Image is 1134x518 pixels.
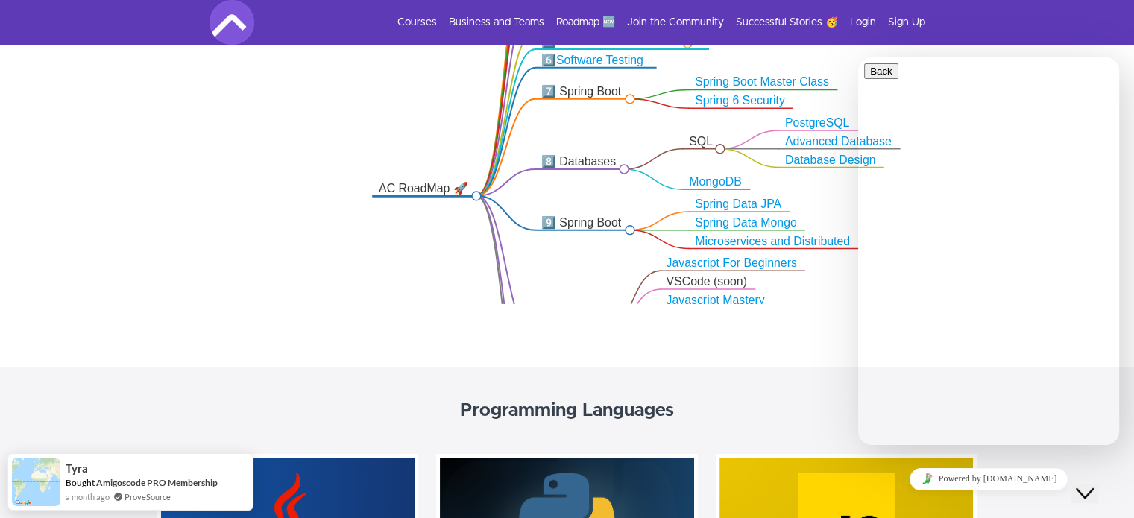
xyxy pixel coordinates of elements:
[460,402,674,420] strong: Programming Languages
[695,216,797,229] a: Spring Data Mongo
[556,15,615,30] a: Roadmap 🆕
[666,294,764,306] a: Javascript Mastery
[541,215,624,230] div: 9️⃣ Spring Boot
[66,490,110,503] span: a month ago
[627,15,724,30] a: Join the Community
[785,135,892,148] a: Advanced Database
[666,256,796,269] a: Javascript For Beginners
[736,15,838,30] a: Successful Stories 🥳
[888,15,925,30] a: Sign Up
[689,134,714,149] div: SQL
[695,94,785,107] a: Spring 6 Security
[449,15,544,30] a: Business and Teams
[850,15,876,30] a: Login
[1071,458,1119,503] iframe: chat widget
[541,154,618,169] div: 8️⃣ Databases
[858,462,1119,496] iframe: chat widget
[785,154,876,166] a: Database Design
[556,54,643,66] a: Software Testing
[858,57,1119,445] iframe: chat widget
[541,53,649,68] div: 6️⃣
[397,15,437,30] a: Courses
[96,477,218,488] a: Amigoscode PRO Membership
[689,175,741,188] a: MongoDB
[785,116,849,129] a: PostgreSQL
[541,84,624,99] div: 7️⃣ Spring Boot
[695,198,781,210] a: Spring Data JPA
[666,274,748,289] div: VSCode (soon)
[695,76,829,89] a: Spring Boot Master Class
[66,477,95,488] span: Bought
[66,462,88,475] span: Tyra
[12,458,60,506] img: provesource social proof notification image
[695,235,850,247] a: Microservices and Distributed
[379,181,470,196] div: AC RoadMap 🚀
[125,490,171,503] a: ProveSource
